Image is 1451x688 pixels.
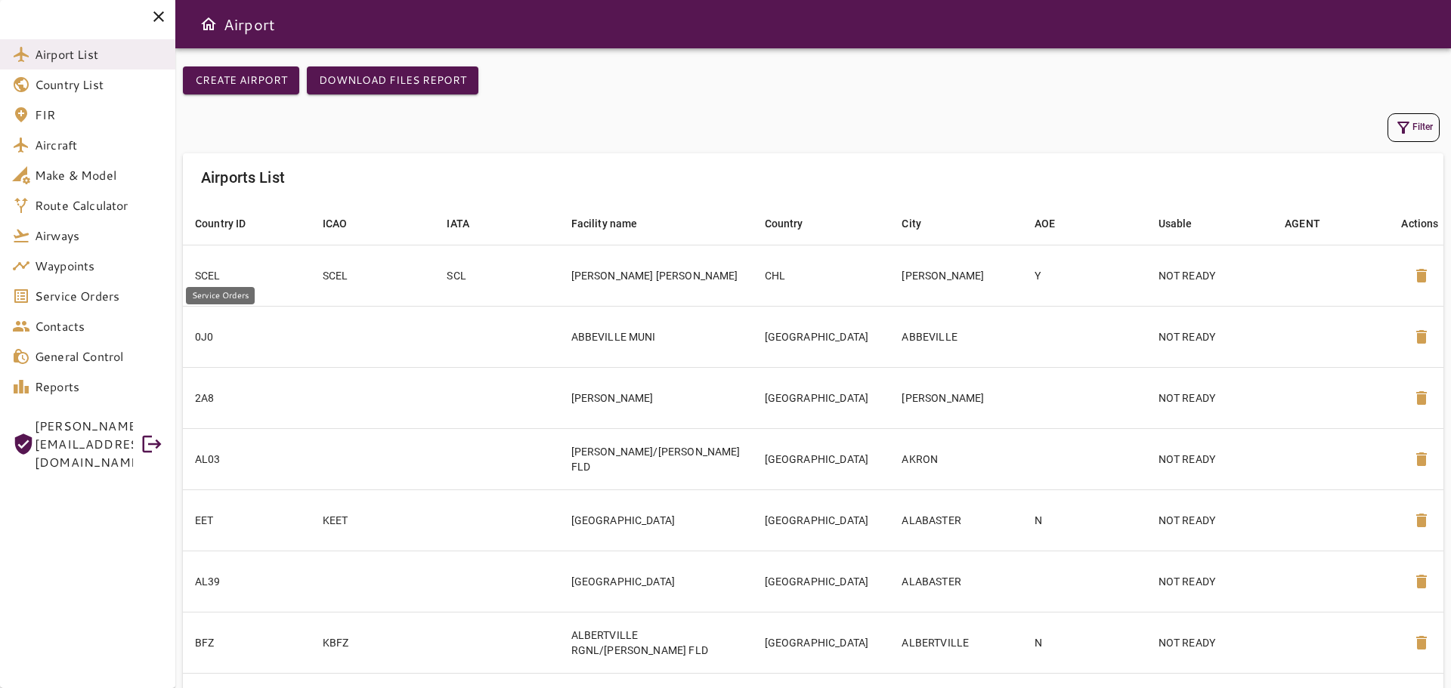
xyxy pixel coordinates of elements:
span: delete [1412,389,1431,407]
span: Aircraft [35,136,163,154]
td: Y [1023,245,1146,306]
button: Delete Airport [1403,319,1440,355]
td: [GEOGRAPHIC_DATA] [753,367,890,428]
span: delete [1412,450,1431,468]
p: NOT READY [1159,268,1261,283]
span: Waypoints [35,257,163,275]
td: [GEOGRAPHIC_DATA] [753,489,890,551]
button: Filter [1388,113,1440,142]
td: ABBEVILLE [889,306,1023,367]
td: CHL [753,245,890,306]
button: Download Files Report [307,66,478,94]
p: NOT READY [1159,452,1261,467]
span: delete [1412,634,1431,652]
button: Delete Airport [1403,258,1440,294]
div: Service Orders [186,287,255,304]
span: City [902,214,941,233]
td: [PERSON_NAME] [PERSON_NAME] [559,245,753,306]
button: Delete Airport [1403,563,1440,600]
button: Delete Airport [1403,502,1440,538]
span: delete [1412,572,1431,591]
td: KBFZ [311,612,435,673]
td: N [1023,612,1146,673]
td: ALABASTER [889,489,1023,551]
div: ICAO [323,214,348,233]
h6: Airports List [201,165,285,190]
span: General Control [35,347,163,366]
td: [GEOGRAPHIC_DATA] [559,489,753,551]
td: SCL [435,245,558,306]
span: Service Orders [35,287,163,305]
span: Country [765,214,823,233]
span: Airport List [35,45,163,63]
p: NOT READY [1159,513,1261,528]
span: ICAO [323,214,367,233]
span: Facility name [571,214,657,233]
td: AKRON [889,428,1023,489]
td: ALBERTVILLE RGNL/[PERSON_NAME] FLD [559,612,753,673]
button: Delete Airport [1403,441,1440,477]
span: IATA [447,214,489,233]
div: Usable [1159,214,1193,233]
span: AOE [1035,214,1075,233]
td: ALBERTVILLE [889,612,1023,673]
span: Country ID [195,214,266,233]
button: Open drawer [193,9,224,39]
span: FIR [35,106,163,124]
td: SCEL [183,245,311,306]
td: KEET [311,489,435,551]
td: [PERSON_NAME] [889,367,1023,428]
td: AL03 [183,428,311,489]
div: IATA [447,214,469,233]
span: AGENT [1285,214,1340,233]
td: [GEOGRAPHIC_DATA] [753,551,890,612]
span: Make & Model [35,166,163,184]
td: [GEOGRAPHIC_DATA] [753,428,890,489]
span: delete [1412,267,1431,285]
span: delete [1412,511,1431,529]
td: [PERSON_NAME] [559,367,753,428]
td: [PERSON_NAME]/[PERSON_NAME] FLD [559,428,753,489]
p: NOT READY [1159,329,1261,344]
h6: Airport [224,12,275,36]
td: AL39 [183,551,311,612]
td: [PERSON_NAME] [889,245,1023,306]
span: Contacts [35,317,163,335]
span: Country List [35,76,163,94]
div: Country [765,214,803,233]
button: Delete Airport [1403,380,1440,416]
td: 2A8 [183,367,311,428]
td: ALABASTER [889,551,1023,612]
td: [GEOGRAPHIC_DATA] [753,306,890,367]
td: 0J0 [183,306,311,367]
div: Facility name [571,214,638,233]
td: [GEOGRAPHIC_DATA] [559,551,753,612]
div: City [902,214,921,233]
td: ABBEVILLE MUNI [559,306,753,367]
td: BFZ [183,612,311,673]
span: Usable [1159,214,1212,233]
p: NOT READY [1159,635,1261,650]
div: AGENT [1285,214,1320,233]
span: Reports [35,378,163,396]
td: EET [183,489,311,551]
button: Delete Airport [1403,625,1440,661]
td: [GEOGRAPHIC_DATA] [753,612,890,673]
p: NOT READY [1159,390,1261,406]
td: SCEL [311,245,435,306]
span: delete [1412,328,1431,346]
td: N [1023,489,1146,551]
span: [PERSON_NAME][EMAIL_ADDRESS][DOMAIN_NAME] [35,417,133,471]
div: AOE [1035,214,1055,233]
p: NOT READY [1159,574,1261,589]
button: Create airport [183,66,299,94]
span: Airways [35,227,163,245]
span: Route Calculator [35,196,163,214]
div: Country ID [195,214,246,233]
